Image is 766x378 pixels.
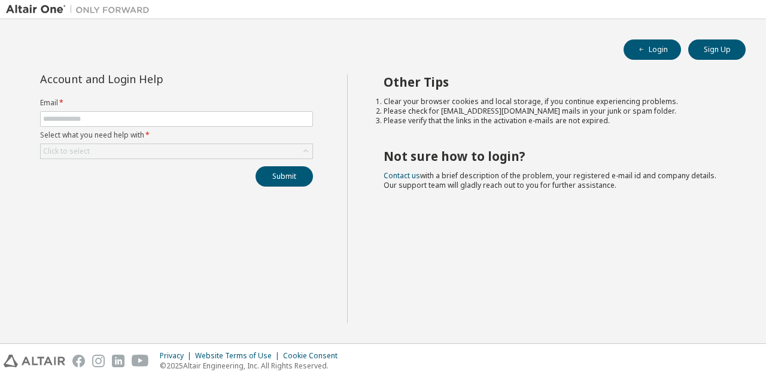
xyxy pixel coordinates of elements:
img: altair_logo.svg [4,355,65,367]
img: linkedin.svg [112,355,124,367]
img: facebook.svg [72,355,85,367]
button: Submit [256,166,313,187]
li: Clear your browser cookies and local storage, if you continue experiencing problems. [384,97,725,106]
h2: Not sure how to login? [384,148,725,164]
img: Altair One [6,4,156,16]
p: © 2025 Altair Engineering, Inc. All Rights Reserved. [160,361,345,371]
button: Sign Up [688,39,746,60]
button: Login [624,39,681,60]
div: Website Terms of Use [195,351,283,361]
li: Please check for [EMAIL_ADDRESS][DOMAIN_NAME] mails in your junk or spam folder. [384,106,725,116]
div: Click to select [43,147,90,156]
span: with a brief description of the problem, your registered e-mail id and company details. Our suppo... [384,170,716,190]
div: Privacy [160,351,195,361]
h2: Other Tips [384,74,725,90]
label: Email [40,98,313,108]
li: Please verify that the links in the activation e-mails are not expired. [384,116,725,126]
a: Contact us [384,170,420,181]
div: Account and Login Help [40,74,259,84]
div: Click to select [41,144,312,158]
img: instagram.svg [92,355,105,367]
img: youtube.svg [132,355,149,367]
div: Cookie Consent [283,351,345,361]
label: Select what you need help with [40,130,313,140]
